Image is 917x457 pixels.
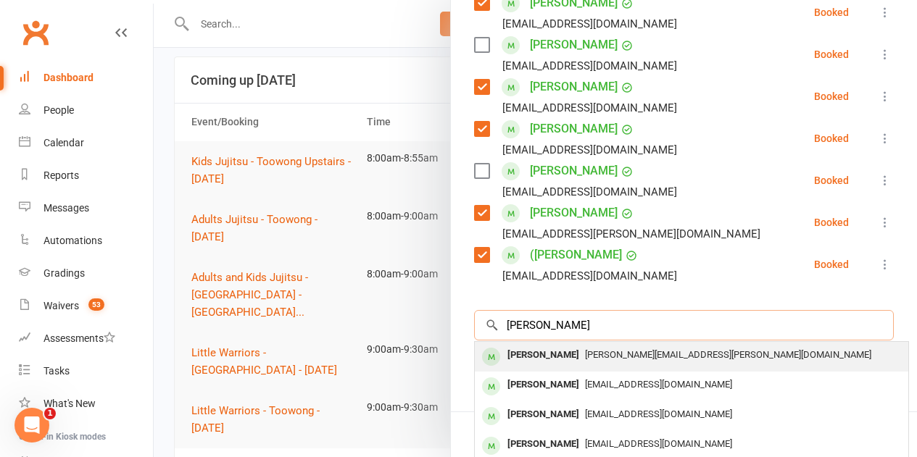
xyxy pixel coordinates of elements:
[502,56,677,75] div: [EMAIL_ADDRESS][DOMAIN_NAME]
[814,133,849,143] div: Booked
[19,192,153,225] a: Messages
[43,300,79,311] div: Waivers
[14,408,49,443] iframe: Intercom live chat
[43,137,84,148] div: Calendar
[814,259,849,269] div: Booked
[43,365,70,377] div: Tasks
[585,438,732,449] span: [EMAIL_ADDRESS][DOMAIN_NAME]
[585,379,732,390] span: [EMAIL_ADDRESS][DOMAIN_NAME]
[19,387,153,420] a: What's New
[502,404,585,425] div: [PERSON_NAME]
[17,14,54,51] a: Clubworx
[502,267,677,285] div: [EMAIL_ADDRESS][DOMAIN_NAME]
[19,322,153,355] a: Assessments
[19,257,153,290] a: Gradings
[482,377,500,395] div: member
[43,267,85,279] div: Gradings
[502,434,585,455] div: [PERSON_NAME]
[530,117,618,141] a: [PERSON_NAME]
[530,201,618,225] a: [PERSON_NAME]
[19,94,153,127] a: People
[502,14,677,33] div: [EMAIL_ADDRESS][DOMAIN_NAME]
[43,169,79,181] div: Reports
[530,159,618,183] a: [PERSON_NAME]
[19,355,153,387] a: Tasks
[43,72,94,83] div: Dashboard
[585,408,732,419] span: [EMAIL_ADDRESS][DOMAIN_NAME]
[482,407,500,425] div: member
[482,437,500,455] div: member
[502,374,585,395] div: [PERSON_NAME]
[585,349,871,360] span: [PERSON_NAME][EMAIL_ADDRESS][PERSON_NAME][DOMAIN_NAME]
[88,298,104,311] span: 53
[43,332,115,344] div: Assessments
[530,243,622,267] a: ([PERSON_NAME]
[502,225,760,243] div: [EMAIL_ADDRESS][PERSON_NAME][DOMAIN_NAME]
[19,62,153,94] a: Dashboard
[43,235,102,246] div: Automations
[502,183,677,201] div: [EMAIL_ADDRESS][DOMAIN_NAME]
[19,225,153,257] a: Automations
[502,98,677,117] div: [EMAIL_ADDRESS][DOMAIN_NAME]
[502,141,677,159] div: [EMAIL_ADDRESS][DOMAIN_NAME]
[814,175,849,185] div: Booked
[814,7,849,17] div: Booked
[19,290,153,322] a: Waivers 53
[814,217,849,227] div: Booked
[43,202,89,214] div: Messages
[44,408,56,419] span: 1
[474,310,894,340] input: Search to add attendees
[814,49,849,59] div: Booked
[530,33,618,56] a: [PERSON_NAME]
[43,398,96,409] div: What's New
[814,91,849,101] div: Booked
[43,104,74,116] div: People
[19,127,153,159] a: Calendar
[482,348,500,366] div: member
[530,75,618,98] a: [PERSON_NAME]
[19,159,153,192] a: Reports
[502,345,585,366] div: [PERSON_NAME]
